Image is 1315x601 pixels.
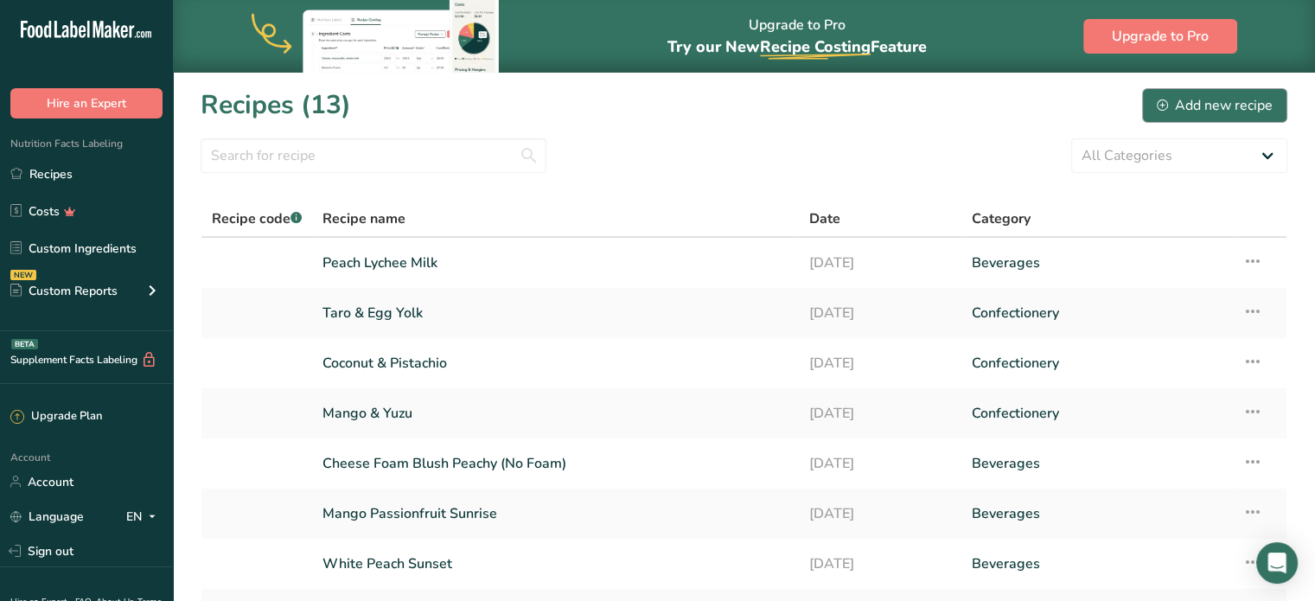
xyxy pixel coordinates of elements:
[760,36,871,57] span: Recipe Costing
[1083,19,1237,54] button: Upgrade to Pro
[10,270,36,280] div: NEW
[322,496,788,532] a: Mango Passionfruit Sunrise
[322,445,788,482] a: Cheese Foam Blush Peachy (No Foam)
[322,395,788,432] a: Mango & Yuzu
[212,209,302,228] span: Recipe code
[972,208,1031,229] span: Category
[809,546,951,582] a: [DATE]
[322,345,788,381] a: Coconut & Pistachio
[201,138,546,173] input: Search for recipe
[10,408,102,425] div: Upgrade Plan
[809,445,951,482] a: [DATE]
[10,88,163,118] button: Hire an Expert
[322,245,788,281] a: Peach Lychee Milk
[809,245,951,281] a: [DATE]
[1142,88,1287,123] button: Add new recipe
[972,245,1222,281] a: Beverages
[667,1,927,73] div: Upgrade to Pro
[972,395,1222,432] a: Confectionery
[10,282,118,300] div: Custom Reports
[126,506,163,527] div: EN
[201,86,351,125] h1: Recipes (13)
[972,295,1222,331] a: Confectionery
[972,445,1222,482] a: Beverages
[809,295,951,331] a: [DATE]
[809,345,951,381] a: [DATE]
[972,496,1222,532] a: Beverages
[1112,26,1209,47] span: Upgrade to Pro
[1256,542,1298,584] div: Open Intercom Messenger
[972,546,1222,582] a: Beverages
[1157,95,1273,116] div: Add new recipe
[809,496,951,532] a: [DATE]
[10,502,84,532] a: Language
[11,339,38,349] div: BETA
[667,36,927,57] span: Try our New Feature
[322,295,788,331] a: Taro & Egg Yolk
[972,345,1222,381] a: Confectionery
[322,546,788,582] a: White Peach Sunset
[322,208,405,229] span: Recipe name
[809,208,840,229] span: Date
[809,395,951,432] a: [DATE]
